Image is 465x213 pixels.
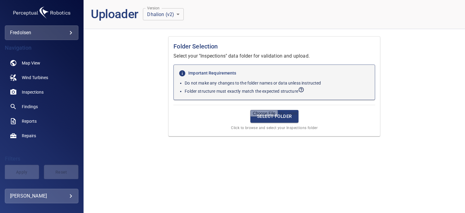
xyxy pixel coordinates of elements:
[5,156,78,162] h4: Filters
[5,128,78,143] a: repairs noActive
[22,60,40,66] span: Map View
[231,125,318,131] span: Click to browse and select your Inspections folder
[5,45,78,51] h4: Navigation
[143,8,184,20] div: Dhalion (v2)
[185,80,370,86] p: Do not make any changes to the folder names or data unless instructed
[12,5,72,21] img: fredolsen-logo
[22,118,37,124] span: Reports
[185,89,304,94] span: View expected folder structure
[173,52,375,60] p: Select your "Inspections" data folder for validation and upload.
[5,56,78,70] a: map noActive
[91,7,138,22] h1: Uploader
[5,99,78,114] a: findings noActive
[5,70,78,85] a: windturbines noActive
[5,25,78,40] div: fredolsen
[22,133,36,139] span: Repairs
[22,89,44,95] span: Inspections
[5,85,78,99] a: inspections noActive
[179,70,370,77] h6: Important Requirements
[22,104,38,110] span: Findings
[173,42,375,51] h1: Folder Selection
[10,191,73,201] div: [PERSON_NAME]
[10,28,73,38] div: fredolsen
[22,75,48,81] span: Wind Turbines
[5,114,78,128] a: reports noActive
